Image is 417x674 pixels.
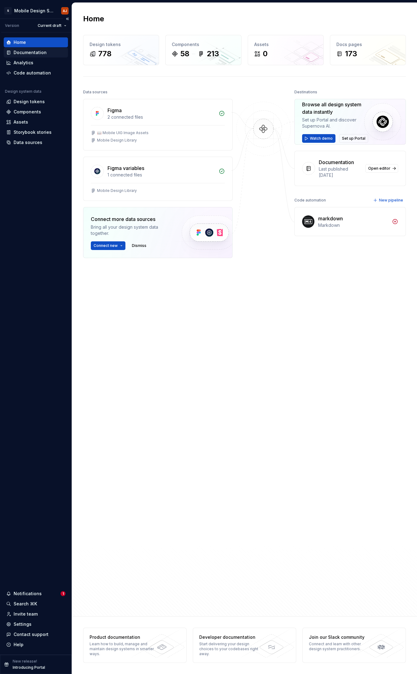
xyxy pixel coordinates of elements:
[254,41,317,48] div: Assets
[4,117,68,127] a: Assets
[193,628,296,663] a: Developer documentationStart delivering your design choices to your codebases right away.
[83,88,107,96] div: Data sources
[14,60,33,66] div: Analytics
[4,589,68,599] button: Notifications1
[14,139,42,146] div: Data sources
[14,642,23,648] div: Help
[14,621,32,627] div: Settings
[14,70,51,76] div: Code automation
[1,4,70,17] button: SMobile Design SystemAJ
[14,591,42,597] div: Notifications
[199,634,264,640] div: Developer documentation
[318,222,388,228] div: Markdown
[309,634,374,640] div: Join our Slack community
[302,117,364,129] div: Set up Portal and discover Supernova AI.
[4,97,68,107] a: Design tokens
[5,89,41,94] div: Design system data
[90,41,153,48] div: Design tokens
[302,628,406,663] a: Join our Slack communityConnect and learn with other design system practitioners.
[207,49,219,59] div: 213
[83,99,233,150] a: Figma2 connected files📖 Mobile UIG Image AssetsMobile Design Library
[263,49,267,59] div: 0
[97,188,137,193] div: Mobile Design Library
[4,127,68,137] a: Storybook stories
[4,599,68,609] button: Search ⌘K
[83,157,233,201] a: Figma variables1 connected filesMobile Design Library
[345,49,357,59] div: 173
[199,642,264,656] div: Start delivering your design choices to your codebases right away.
[90,642,154,656] div: Learn how to build, manage and maintain design systems in smarter ways.
[4,609,68,619] a: Invite team
[83,628,187,663] a: Product documentationLearn how to build, manage and maintain design systems in smarter ways.
[4,138,68,147] a: Data sources
[91,215,171,223] div: Connect more data sources
[107,107,122,114] div: Figma
[339,134,368,143] button: Set up Portal
[14,119,28,125] div: Assets
[5,23,19,28] div: Version
[319,166,362,178] div: Last published [DATE]
[107,172,215,178] div: 1 connected files
[342,136,365,141] span: Set up Portal
[14,8,54,14] div: Mobile Design System
[4,58,68,68] a: Analytics
[248,35,324,65] a: Assets0
[4,629,68,639] button: Contact support
[14,631,48,638] div: Contact support
[371,196,406,205] button: New pipeline
[14,109,41,115] div: Components
[63,8,67,13] div: AJ
[302,101,364,116] div: Browse all design system data instantly
[4,48,68,57] a: Documentation
[180,49,189,59] div: 58
[98,49,112,59] div: 778
[4,37,68,47] a: Home
[14,49,47,56] div: Documentation
[14,99,45,105] div: Design tokens
[63,15,72,23] button: Collapse sidebar
[309,642,374,651] div: Connect and learn with other design system practitioners.
[318,215,343,222] div: markdown
[132,243,146,248] span: Dismiss
[94,243,118,248] span: Connect new
[35,21,69,30] button: Current draft
[97,138,137,143] div: Mobile Design Library
[83,35,159,65] a: Design tokens778
[165,35,241,65] a: Components58213
[365,164,398,173] a: Open editor
[4,107,68,117] a: Components
[13,665,45,670] p: Introducing Portal
[336,41,399,48] div: Docs pages
[38,23,61,28] span: Current draft
[4,640,68,650] button: Help
[302,134,335,143] button: Watch demo
[379,198,403,203] span: New pipeline
[61,591,65,596] span: 1
[172,41,235,48] div: Components
[294,196,326,205] div: Code automation
[319,159,354,166] div: Documentation
[107,164,144,172] div: Figma variables
[14,611,38,617] div: Invite team
[129,241,149,250] button: Dismiss
[14,601,37,607] div: Search ⌘K
[91,224,171,236] div: Bring all your design system data together.
[97,130,149,135] div: 📖 Mobile UIG Image Assets
[4,619,68,629] a: Settings
[310,136,333,141] span: Watch demo
[13,659,37,664] p: New release!
[330,35,406,65] a: Docs pages173
[90,634,154,640] div: Product documentation
[91,241,125,250] button: Connect new
[107,114,215,120] div: 2 connected files
[4,68,68,78] a: Code automation
[4,7,12,15] div: S
[294,88,317,96] div: Destinations
[14,129,52,135] div: Storybook stories
[83,14,104,24] h2: Home
[14,39,26,45] div: Home
[368,166,390,171] span: Open editor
